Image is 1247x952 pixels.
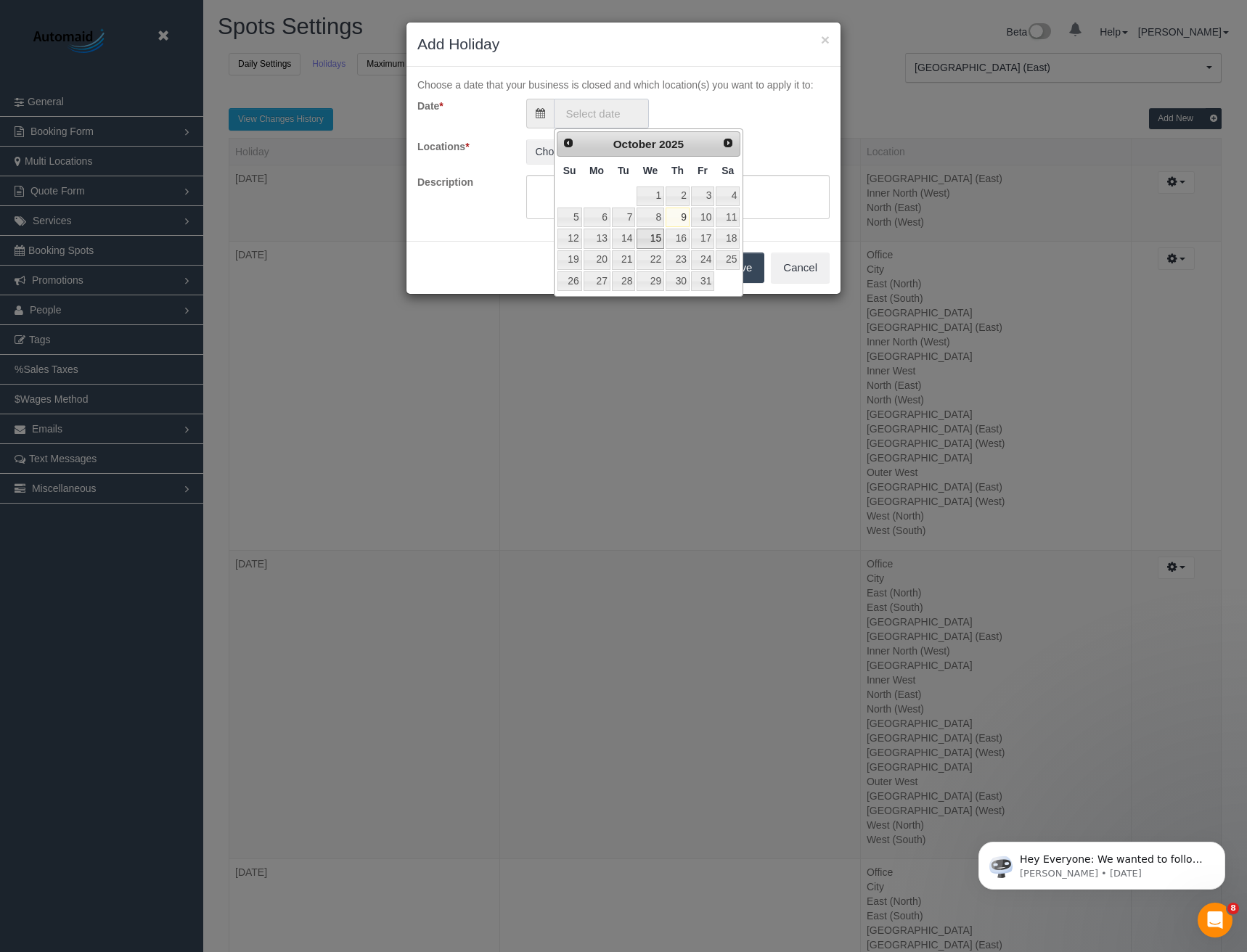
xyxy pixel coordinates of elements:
span: Choose Locations [536,144,703,159]
iframe: Intercom notifications message [957,811,1247,913]
label: Description [406,175,515,189]
span: Saturday [721,165,734,176]
a: 28 [612,271,635,291]
button: Cancel [771,253,830,283]
span: October [613,138,656,150]
a: 24 [691,250,714,270]
h3: Add Holiday [417,33,830,55]
span: 8 [1227,903,1239,914]
span: Monday [589,165,604,176]
p: Choose a date that your business is closed and which location(s) you want to apply it to: [417,78,830,92]
span: Prev [563,137,574,149]
iframe: Intercom live chat [1198,903,1232,937]
label: Date [406,99,515,113]
a: 16 [666,229,690,248]
a: 11 [716,208,740,227]
a: 1 [637,186,664,206]
a: 13 [584,229,610,248]
a: 22 [637,250,664,270]
span: Sunday [563,165,576,176]
a: 17 [691,229,714,248]
span: Hey Everyone: We wanted to follow up and let you know we have been closely monitoring the account... [63,42,248,198]
a: 26 [557,271,582,291]
a: 7 [612,208,635,227]
a: 14 [612,229,635,248]
a: 25 [716,250,740,270]
a: 2 [666,186,690,206]
a: 23 [666,250,690,270]
a: 19 [557,250,582,270]
a: 18 [716,229,740,248]
span: Next [722,137,734,149]
label: Locations [406,139,515,154]
a: 8 [637,208,664,227]
span: Friday [698,165,708,176]
a: 20 [584,250,610,270]
a: 30 [666,271,690,291]
a: 31 [691,271,714,291]
a: 12 [557,229,582,248]
a: 9 [666,208,690,227]
span: Tuesday [618,165,629,176]
span: 2025 [659,138,684,150]
a: Prev [559,134,579,154]
a: 5 [557,208,582,227]
a: 6 [584,208,610,227]
a: 4 [716,186,740,206]
span: Thursday [671,165,684,176]
a: 10 [691,208,714,227]
a: 3 [691,186,714,206]
button: × [821,32,830,47]
a: Next [719,134,739,154]
a: 21 [612,250,635,270]
button: Choose Locations [526,139,721,164]
a: 29 [637,271,664,291]
a: 15 [637,229,664,248]
input: Select date [554,99,649,128]
span: Wednesday [643,165,658,176]
a: 27 [584,271,610,291]
p: Message from Ellie, sent 1d ago [63,56,250,69]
